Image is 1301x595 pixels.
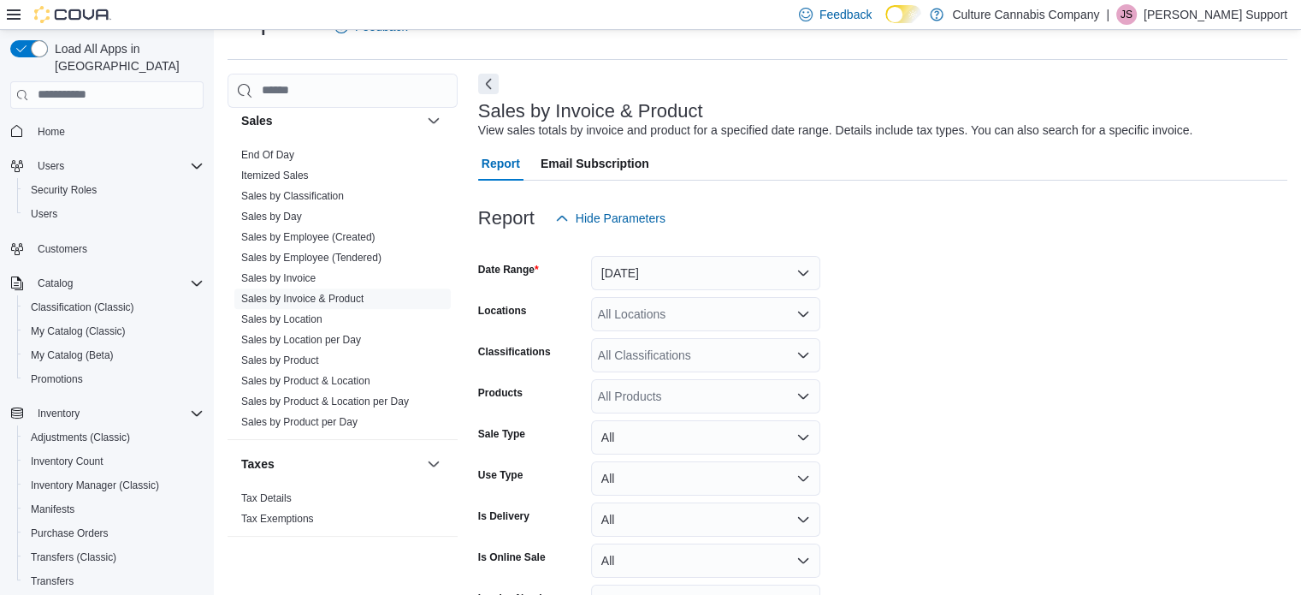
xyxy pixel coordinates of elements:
span: Sales by Product per Day [241,415,358,429]
p: [PERSON_NAME] Support [1144,4,1287,25]
a: Sales by Location [241,313,322,325]
button: Users [3,154,210,178]
span: Sales by Product [241,354,319,367]
span: Tax Exemptions [241,512,314,526]
span: Inventory Manager (Classic) [31,479,159,492]
span: Home [31,121,204,142]
span: My Catalog (Classic) [31,324,126,338]
a: Transfers (Classic) [24,547,123,568]
button: Users [31,156,71,176]
span: Sales by Product & Location [241,374,370,388]
p: | [1106,4,1109,25]
span: Dark Mode [885,23,886,24]
div: View sales totals by invoice and product for a specified date range. Details include tax types. Y... [478,122,1193,140]
button: Sales [241,112,420,129]
input: Dark Mode [885,5,921,23]
label: Use Type [478,468,523,482]
div: Jeremy Support [1116,4,1137,25]
a: Sales by Product [241,354,319,366]
a: Adjustments (Classic) [24,427,137,448]
label: Date Range [478,263,539,277]
span: Sales by Location per Day [241,333,361,347]
span: Security Roles [31,183,97,197]
span: Itemized Sales [241,169,309,182]
span: My Catalog (Beta) [31,348,114,362]
span: Tax Details [241,491,292,505]
a: Classification (Classic) [24,297,141,318]
label: Products [478,386,523,400]
a: Transfers [24,571,80,592]
button: [DATE] [591,256,820,290]
button: Taxes [423,454,444,474]
span: Classification (Classic) [24,297,204,318]
button: Classification (Classic) [17,295,210,319]
label: Classifications [478,345,551,359]
span: Sales by Day [241,210,302,223]
span: Sales by Invoice [241,271,316,285]
button: Open list of options [796,348,810,362]
span: Users [38,159,64,173]
a: Tax Exemptions [241,513,314,525]
span: Transfers [24,571,204,592]
span: Users [31,207,57,221]
a: Sales by Product per Day [241,416,358,428]
button: Sales [423,110,444,131]
span: Transfers (Classic) [24,547,204,568]
span: End Of Day [241,148,294,162]
a: Users [24,204,64,224]
a: Home [31,122,72,142]
button: Users [17,202,210,226]
button: Inventory [3,402,210,425]
a: Itemized Sales [241,170,309,181]
span: Feedback [819,6,872,23]
a: My Catalog (Beta) [24,345,121,366]
button: All [591,544,820,578]
span: Inventory Count [24,451,204,472]
a: Sales by Product & Location per Day [241,396,409,408]
button: Traceability [241,552,420,569]
span: Transfers [31,574,74,588]
label: Locations [478,304,527,318]
h3: Taxes [241,455,275,473]
a: Sales by Location per Day [241,334,361,346]
span: Inventory [38,407,80,420]
button: All [591,420,820,455]
span: Transfers (Classic) [31,550,116,564]
span: Sales by Product & Location per Day [241,395,409,408]
button: Promotions [17,367,210,391]
a: Promotions [24,369,90,390]
span: Email Subscription [541,146,649,181]
span: Promotions [24,369,204,390]
a: Sales by Employee (Tendered) [241,252,381,264]
button: Manifests [17,497,210,521]
span: Manifests [31,503,74,516]
button: Catalog [31,273,80,294]
a: Sales by Classification [241,190,344,202]
a: Customers [31,239,94,259]
button: All [591,503,820,537]
span: Inventory [31,403,204,424]
button: Inventory [31,403,86,424]
span: Classification (Classic) [31,300,134,314]
button: My Catalog (Beta) [17,343,210,367]
a: Sales by Invoice [241,272,316,284]
a: Security Roles [24,180,103,200]
span: JS [1121,4,1132,25]
span: My Catalog (Classic) [24,321,204,342]
button: Home [3,119,210,144]
a: My Catalog (Classic) [24,321,133,342]
h3: Report [478,208,535,229]
span: Customers [31,238,204,259]
button: Open list of options [796,307,810,321]
span: Hide Parameters [576,210,665,227]
button: Taxes [241,455,420,473]
a: Manifests [24,499,81,520]
button: Purchase Orders [17,521,210,545]
h3: Sales by Invoice & Product [478,101,703,122]
span: Inventory Count [31,455,103,468]
img: Cova [34,6,111,23]
span: Promotions [31,372,83,386]
button: My Catalog (Classic) [17,319,210,343]
span: Report [482,146,520,181]
label: Sale Type [478,427,525,441]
